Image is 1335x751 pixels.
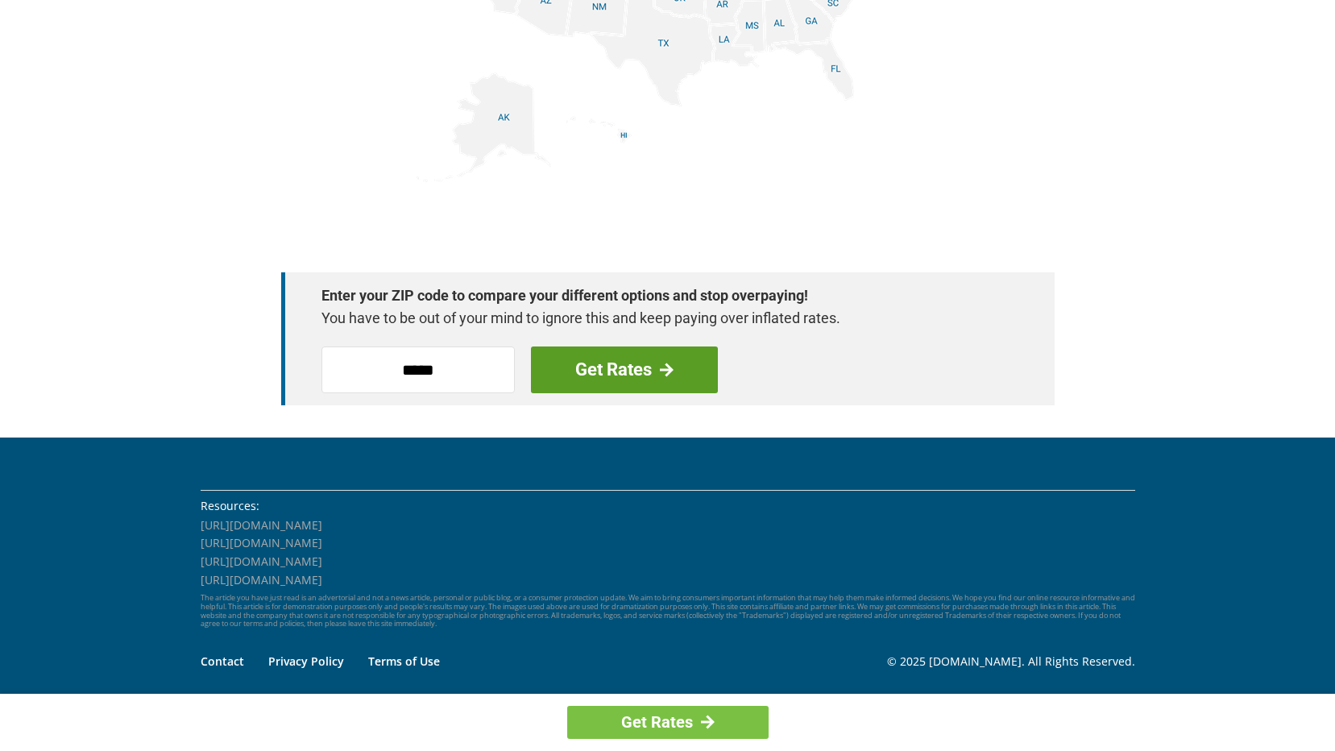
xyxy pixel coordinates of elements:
[201,594,1135,629] p: The article you have just read is an advertorial and not a news article, personal or public blog,...
[201,517,322,533] a: [URL][DOMAIN_NAME]
[531,346,718,393] a: Get Rates
[201,497,1135,515] li: Resources:
[201,535,322,550] a: [URL][DOMAIN_NAME]
[321,307,998,330] p: You have to be out of your mind to ignore this and keep paying over inflated rates.
[321,284,998,307] strong: Enter your ZIP code to compare your different options and stop overpaying!
[887,653,1135,670] p: © 2025 [DOMAIN_NAME]. All Rights Reserved.
[567,706,769,739] a: Get Rates
[201,572,322,587] a: [URL][DOMAIN_NAME]
[368,653,440,669] a: Terms of Use
[268,653,344,669] a: Privacy Policy
[201,554,322,569] a: [URL][DOMAIN_NAME]
[201,653,244,669] a: Contact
